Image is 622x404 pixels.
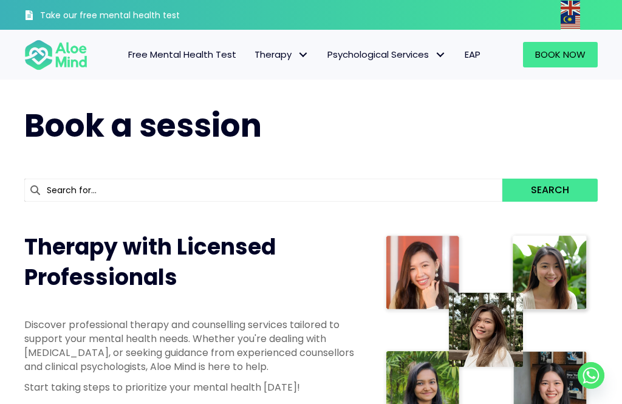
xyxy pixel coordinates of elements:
[24,318,358,374] p: Discover professional therapy and counselling services tailored to support your mental health nee...
[295,46,312,64] span: Therapy: submenu
[24,3,200,30] a: Take our free mental health test
[327,48,446,61] span: Psychological Services
[318,42,456,67] a: Psychological ServicesPsychological Services: submenu
[24,179,502,202] input: Search for...
[456,42,490,67] a: EAP
[561,15,581,29] a: Malay
[561,1,580,15] img: en
[40,10,200,22] h3: Take our free mental health test
[561,15,580,30] img: ms
[128,48,236,61] span: Free Mental Health Test
[578,362,604,389] a: Whatsapp
[24,380,358,394] p: Start taking steps to prioritize your mental health [DATE]!
[255,48,309,61] span: Therapy
[119,42,245,67] a: Free Mental Health Test
[523,42,598,67] a: Book Now
[24,231,276,293] span: Therapy with Licensed Professionals
[24,103,262,148] span: Book a session
[502,179,598,202] button: Search
[100,42,489,67] nav: Menu
[24,39,87,71] img: Aloe mind Logo
[432,46,449,64] span: Psychological Services: submenu
[465,48,480,61] span: EAP
[535,48,586,61] span: Book Now
[245,42,318,67] a: TherapyTherapy: submenu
